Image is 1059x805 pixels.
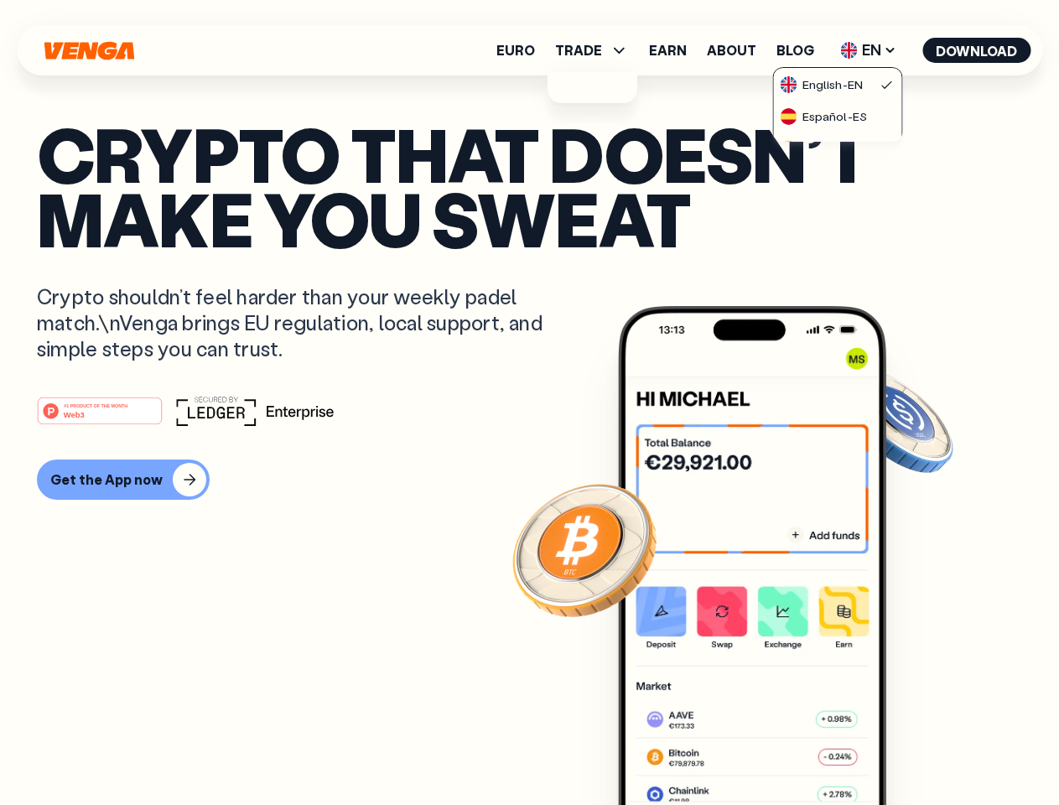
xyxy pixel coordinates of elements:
tspan: #1 PRODUCT OF THE MONTH [64,402,127,408]
svg: Home [42,41,136,60]
button: Get the App now [37,460,210,500]
a: About [707,44,756,57]
a: Blog [776,44,814,57]
a: flag-esEspañol-ES [774,100,901,132]
p: Crypto shouldn’t feel harder than your weekly padel match.\nVenga brings EU regulation, local sup... [37,283,567,362]
span: TRADE [555,44,602,57]
img: flag-uk [781,76,797,93]
img: flag-cat [781,140,797,157]
img: flag-uk [840,42,857,59]
a: Earn [649,44,687,57]
img: USDC coin [836,361,957,481]
tspan: Web3 [64,409,85,418]
img: flag-es [781,108,797,125]
div: English - EN [781,76,863,93]
p: Crypto that doesn’t make you sweat [37,122,1022,250]
span: TRADE [555,40,629,60]
a: Euro [496,44,535,57]
a: flag-catCatalà-CAT [774,132,901,164]
span: EN [834,37,902,64]
div: Get the App now [50,471,163,488]
div: Català - CAT [781,140,871,157]
img: Bitcoin [509,474,660,625]
button: Download [922,38,1030,63]
a: Get the App now [37,460,1022,500]
div: Español - ES [781,108,867,125]
a: #1 PRODUCT OF THE MONTHWeb3 [37,407,163,428]
a: flag-ukEnglish-EN [774,68,901,100]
